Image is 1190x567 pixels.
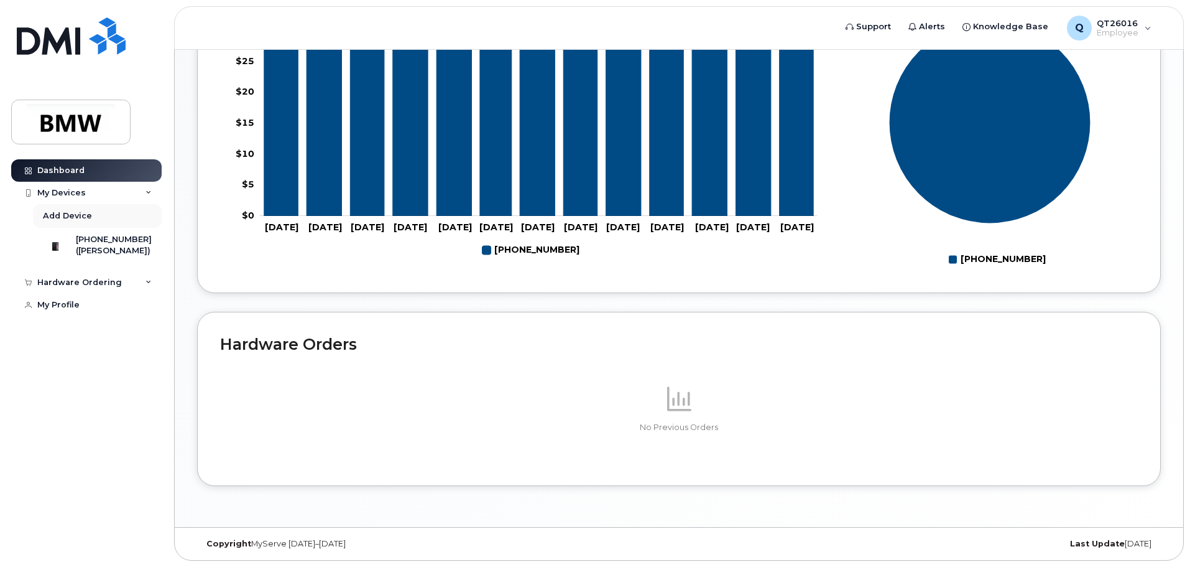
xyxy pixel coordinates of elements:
tspan: [DATE] [695,222,729,233]
g: 864-905-7432 [264,22,813,216]
tspan: [DATE] [606,222,640,233]
a: Alerts [900,14,954,39]
tspan: [DATE] [438,222,472,233]
span: QT26016 [1097,18,1138,28]
tspan: $10 [236,148,254,159]
tspan: $15 [236,117,254,128]
span: Alerts [919,21,945,33]
tspan: [DATE] [521,222,555,233]
span: Q [1075,21,1084,35]
tspan: $5 [242,179,254,190]
p: No Previous Orders [220,422,1138,433]
g: Legend [482,240,579,261]
tspan: [DATE] [308,222,342,233]
strong: Copyright [206,539,251,548]
g: Series [889,21,1091,223]
a: Support [837,14,900,39]
g: 864-905-7432 [482,240,579,261]
tspan: [DATE] [736,222,770,233]
div: MyServe [DATE]–[DATE] [197,539,519,549]
span: Employee [1097,28,1138,38]
tspan: [DATE] [394,222,427,233]
div: QT26016 [1058,16,1160,40]
span: Support [856,21,891,33]
tspan: [DATE] [351,222,384,233]
tspan: [DATE] [479,222,513,233]
a: Knowledge Base [954,14,1057,39]
div: [DATE] [839,539,1161,549]
g: Chart [889,21,1091,269]
iframe: Messenger Launcher [1136,513,1181,558]
tspan: [DATE] [265,222,298,233]
h2: Hardware Orders [220,335,1138,354]
tspan: [DATE] [780,222,814,233]
tspan: $20 [236,86,254,97]
g: Legend [949,249,1046,270]
tspan: [DATE] [564,222,597,233]
strong: Last Update [1070,539,1125,548]
tspan: $25 [236,55,254,66]
tspan: [DATE] [650,222,684,233]
tspan: $0 [242,210,254,221]
span: Knowledge Base [973,21,1048,33]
